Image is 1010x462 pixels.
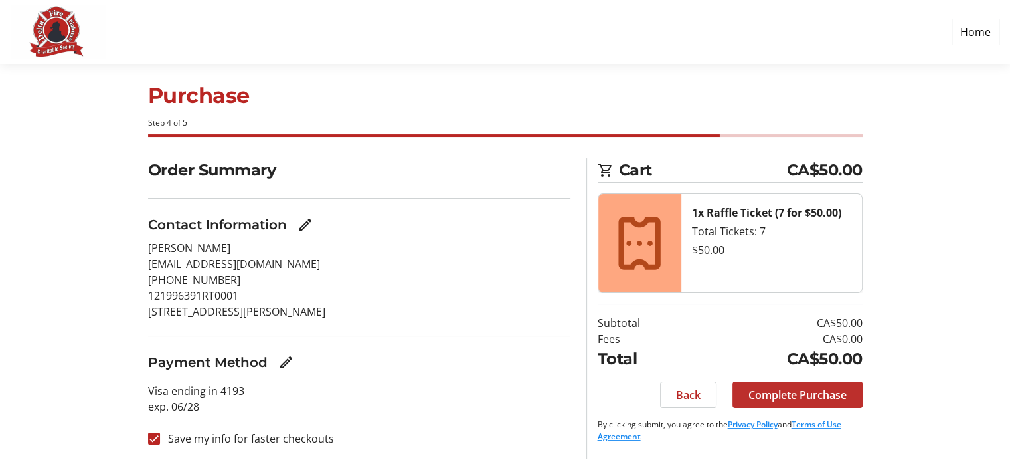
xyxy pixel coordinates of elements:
p: [STREET_ADDRESS][PERSON_NAME] [148,304,570,320]
p: Visa ending in 4193 exp. 06/28 [148,383,570,415]
button: Edit Payment Method [273,349,299,376]
span: Complete Purchase [748,387,847,403]
span: Cart [619,158,787,182]
button: Edit Contact Information [292,211,319,238]
a: Privacy Policy [728,419,778,430]
td: CA$0.00 [693,331,863,347]
td: Subtotal [598,315,693,331]
h3: Contact Information [148,215,287,235]
div: Total Tickets: 7 [692,223,851,239]
p: 121996391RT0001 [148,288,570,304]
div: $50.00 [692,242,851,258]
h3: Payment Method [148,352,268,372]
a: Home [952,19,999,45]
p: [PHONE_NUMBER] [148,272,570,288]
span: Back [676,387,701,403]
strong: 1x Raffle Ticket (7 for $50.00) [692,205,841,220]
td: CA$50.00 [693,315,863,331]
span: CA$50.00 [787,158,863,182]
p: [EMAIL_ADDRESS][DOMAIN_NAME] [148,256,570,272]
button: Complete Purchase [732,382,863,408]
label: Save my info for faster checkouts [160,431,334,447]
h2: Order Summary [148,158,570,182]
td: CA$50.00 [693,347,863,371]
img: Delta Firefighters Charitable Society's Logo [11,5,105,58]
p: By clicking submit, you agree to the and [598,419,863,443]
td: Fees [598,331,693,347]
button: Back [660,382,716,408]
div: Step 4 of 5 [148,117,863,129]
td: Total [598,347,693,371]
a: Terms of Use Agreement [598,419,841,442]
p: [PERSON_NAME] [148,240,570,256]
h1: Purchase [148,80,863,112]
